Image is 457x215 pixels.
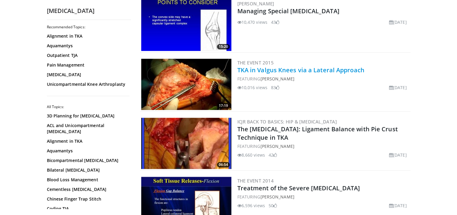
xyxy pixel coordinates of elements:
[141,59,231,110] img: 42dbd1a5-cadd-4381-97e5-e81a4f63e537.300x170_q85_crop-smart_upscale.jpg
[271,84,279,91] li: 83
[47,7,131,15] h2: [MEDICAL_DATA]
[141,118,231,169] img: 294545_0002_1.png.300x170_q85_crop-smart_upscale.jpg
[141,59,231,110] a: 17:19
[389,152,407,158] li: [DATE]
[237,66,364,74] a: TKA in Valgus Knees via a Lateral Approach
[237,76,409,82] div: FEATURING
[47,33,128,39] a: Alignment in TKA
[237,178,274,184] a: The Event 2014
[47,43,128,49] a: Aquamantys
[47,177,128,183] a: Blood Loss Management
[47,157,128,164] a: Bicompartmental [MEDICAL_DATA]
[260,194,294,200] a: [PERSON_NAME]
[47,167,128,173] a: Bilateral [MEDICAL_DATA]
[237,184,360,192] a: Treatment of the Severe [MEDICAL_DATA]
[47,25,129,30] h2: Recommended Topics:
[47,104,129,109] h2: All Topics:
[237,143,409,149] div: FEATURING
[237,152,265,158] li: 8,660 views
[389,19,407,25] li: [DATE]
[47,186,128,192] a: Cementless [MEDICAL_DATA]
[237,60,274,66] a: The Event 2015
[217,44,230,49] span: 15:20
[47,138,128,144] a: Alignment in TKA
[271,19,279,25] li: 43
[269,202,277,209] li: 50
[237,202,265,209] li: 6,596 views
[47,62,128,68] a: Pain Management
[47,123,128,135] a: ACL and Unicompartmental [MEDICAL_DATA]
[237,119,337,125] a: ICJR Back to Basics: Hip & [MEDICAL_DATA]
[47,81,128,87] a: Unicompartmental Knee Arthroplasty
[217,103,230,108] span: 17:19
[237,19,267,25] li: 10,470 views
[47,113,128,119] a: 3D Planning for [MEDICAL_DATA]
[237,84,267,91] li: 10,016 views
[47,148,128,154] a: Aquamantys
[237,1,274,7] a: [PERSON_NAME]
[141,118,231,169] a: 06:54
[47,52,128,58] a: Outpatient TJA
[260,143,294,149] a: [PERSON_NAME]
[237,125,398,142] a: The [MEDICAL_DATA]: Ligament Balance with Pie Crust Technique in TKA
[260,76,294,82] a: [PERSON_NAME]
[389,84,407,91] li: [DATE]
[217,162,230,167] span: 06:54
[237,194,409,200] div: FEATURING
[389,202,407,209] li: [DATE]
[47,72,128,78] a: [MEDICAL_DATA]
[237,7,340,15] a: Managing Special [MEDICAL_DATA]
[47,206,128,212] a: Coding TJA
[47,196,128,202] a: Chinese Finger Trap Stitch
[269,152,277,158] li: 42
